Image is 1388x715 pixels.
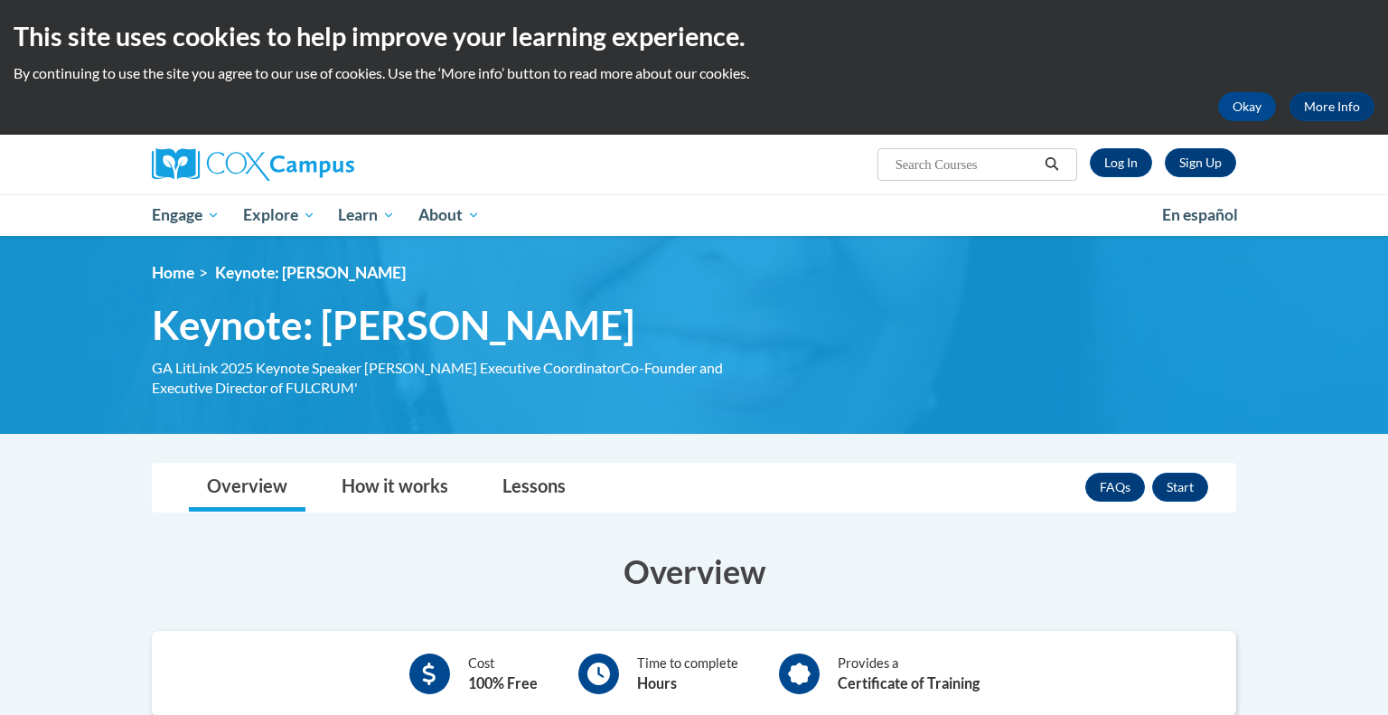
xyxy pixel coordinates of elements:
a: En español [1150,196,1250,234]
p: By continuing to use the site you agree to our use of cookies. Use the ‘More info’ button to read... [14,63,1374,83]
a: Engage [140,194,231,236]
div: Cost [468,654,538,694]
a: More Info [1290,92,1374,121]
button: Start [1152,473,1208,502]
a: Learn [326,194,407,236]
span: Learn [338,204,395,226]
a: Explore [231,194,327,236]
a: Register [1165,148,1236,177]
a: Overview [189,464,305,512]
span: Explore [243,204,315,226]
input: Search Courses [894,154,1038,175]
span: About [418,204,480,226]
a: Lessons [484,464,584,512]
div: Provides a [838,654,980,694]
a: About [407,194,492,236]
div: Time to complete [637,654,738,694]
img: Cox Campus [152,148,354,181]
h3: Overview [152,549,1236,594]
a: FAQs [1085,473,1145,502]
span: Keynote: [PERSON_NAME] [152,301,634,349]
b: 100% Free [468,674,538,691]
h2: This site uses cookies to help improve your learning experience. [14,18,1374,54]
div: Main menu [125,194,1263,236]
span: En español [1162,205,1238,224]
a: Home [152,263,194,282]
b: Hours [637,674,677,691]
b: Certificate of Training [838,674,980,691]
a: How it works [324,464,466,512]
span: Engage [152,204,220,226]
a: Cox Campus [152,148,495,181]
span: Keynote: [PERSON_NAME] [215,263,406,282]
div: GA LitLink 2025 Keynote Speaker [PERSON_NAME] Executive CoordinatorCo-Founder and Executive Direc... [152,358,775,398]
a: Log In [1090,148,1152,177]
button: Okay [1218,92,1276,121]
button: Search [1038,154,1065,175]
